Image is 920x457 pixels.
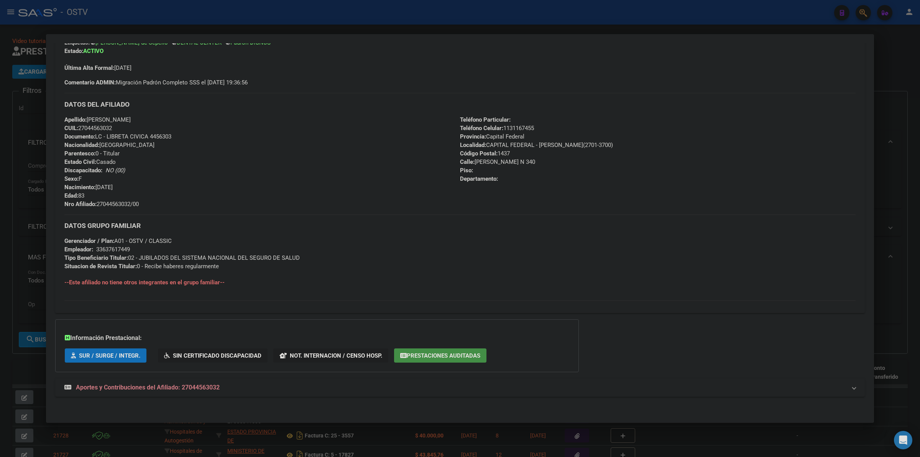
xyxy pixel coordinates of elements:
[173,352,261,359] span: Sin Certificado Discapacidad
[64,263,137,270] strong: Situacion de Revista Titular:
[64,184,95,191] strong: Nacimiento:
[64,246,93,253] strong: Empleador:
[64,133,171,140] span: LC - LIBRETA CIVICA 4456303
[64,64,131,71] span: [DATE]
[64,142,154,148] span: [GEOGRAPHIC_DATA]
[64,221,856,230] h3: DATOS GRUPO FAMILIAR
[64,167,102,174] strong: Discapacitado:
[64,125,112,132] span: 27044563032
[76,384,220,391] span: Aportes y Contribuciones del Afiliado: 27044563032
[460,133,486,140] strong: Provincia:
[83,48,103,54] strong: ACTIVO
[55,3,865,313] div: Datos de Empadronamiento
[460,158,475,165] strong: Calle:
[460,142,613,148] span: CAPITAL FEDERAL - [PERSON_NAME](2701-3700)
[65,348,146,363] button: SUR / SURGE / INTEGR.
[64,201,139,208] span: 27044563032/00
[55,378,865,397] mat-expansion-panel-header: Aportes y Contribuciones del Afiliado: 27044563032
[64,78,248,87] span: Migración Padrón Completo SSS el [DATE] 19:36:56
[64,64,114,71] strong: Última Alta Formal:
[64,201,97,208] strong: Nro Afiliado:
[64,175,82,182] span: F
[64,184,113,191] span: [DATE]
[460,142,486,148] strong: Localidad:
[460,150,510,157] span: 1437
[64,263,219,270] span: 0 - Recibe haberes regularmente
[64,192,78,199] strong: Edad:
[64,116,131,123] span: [PERSON_NAME]
[64,238,172,244] span: A01 - OSTV / CLASSIC
[105,167,125,174] i: NO (00)
[894,431,912,449] div: Open Intercom Messenger
[64,158,116,165] span: Casado
[64,254,128,261] strong: Tipo Beneficiario Titular:
[64,116,87,123] strong: Apellido:
[64,48,83,54] strong: Estado:
[64,142,99,148] strong: Nacionalidad:
[64,175,79,182] strong: Sexo:
[460,167,473,174] strong: Piso:
[64,278,856,287] h4: --Este afiliado no tiene otros integrantes en el grupo familiar--
[64,133,95,140] strong: Documento:
[79,352,140,359] span: SUR / SURGE / INTEGR.
[64,150,95,157] strong: Parentesco:
[273,348,388,363] button: Not. Internacion / Censo Hosp.
[64,158,96,165] strong: Estado Civil:
[64,192,84,199] span: 83
[394,348,486,363] button: Prestaciones Auditadas
[460,133,524,140] span: Capital Federal
[64,79,116,86] strong: Comentario ADMIN:
[64,100,856,109] h3: DATOS DEL AFILIADO
[460,125,534,132] span: 1131167455
[290,352,382,359] span: Not. Internacion / Censo Hosp.
[64,150,120,157] span: 0 - Titular
[460,175,498,182] strong: Departamento:
[460,150,498,157] strong: Código Postal:
[65,333,569,343] h3: Información Prestacional:
[158,348,268,363] button: Sin Certificado Discapacidad
[460,116,511,123] strong: Teléfono Particular:
[460,125,503,132] strong: Teléfono Celular:
[64,254,300,261] span: 02 - JUBILADOS DEL SISTEMA NACIONAL DEL SEGURO DE SALUD
[96,245,130,254] div: 33637617449
[460,158,535,165] span: [PERSON_NAME] N 340
[64,238,114,244] strong: Gerenciador / Plan:
[407,352,480,359] span: Prestaciones Auditadas
[64,125,78,132] strong: CUIL:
